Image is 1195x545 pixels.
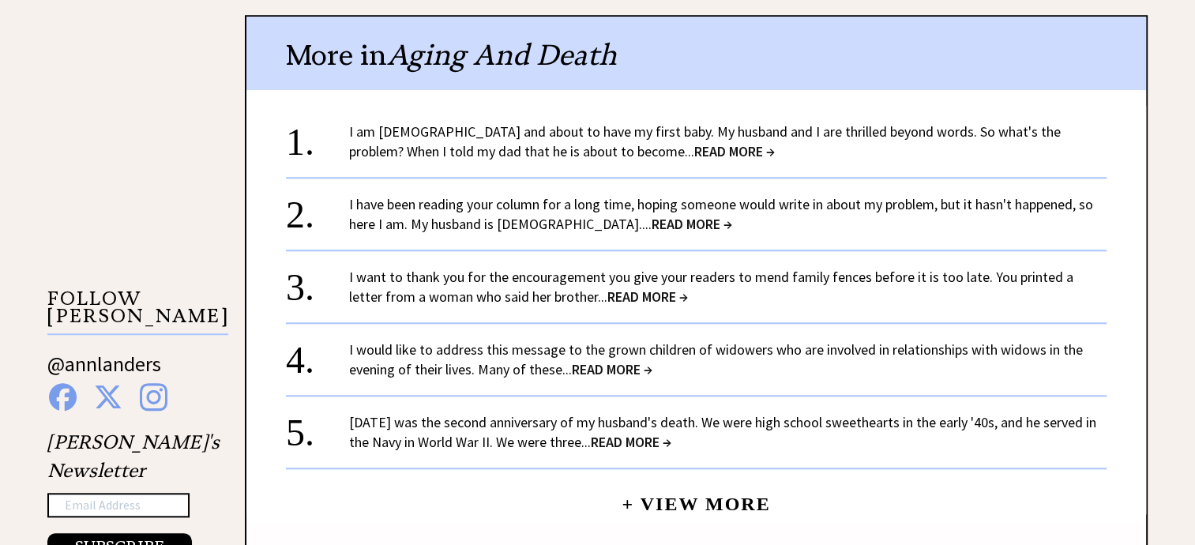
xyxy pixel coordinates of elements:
[591,433,671,451] span: READ MORE →
[349,413,1096,451] a: [DATE] was the second anniversary of my husband's death. We were high school sweethearts in the e...
[349,268,1073,306] a: I want to thank you for the encouragement you give your readers to mend family fences before it i...
[47,493,190,518] input: Email Address
[47,351,161,393] a: @annlanders
[694,142,775,160] span: READ MORE →
[47,290,228,335] p: FOLLOW [PERSON_NAME]
[349,195,1093,233] a: I have been reading your column for a long time, hoping someone would write in about my problem, ...
[246,17,1146,90] div: More in
[652,215,732,233] span: READ MORE →
[349,340,1083,378] a: I would like to address this message to the grown children of widowers who are involved in relati...
[349,122,1061,160] a: I am [DEMOGRAPHIC_DATA] and about to have my first baby. My husband and I are thrilled beyond wor...
[387,37,617,73] span: Aging And Death
[140,383,167,411] img: instagram%20blue.png
[286,412,349,442] div: 5.
[286,267,349,296] div: 3.
[286,194,349,224] div: 2.
[49,383,77,411] img: facebook%20blue.png
[607,288,688,306] span: READ MORE →
[286,122,349,151] div: 1.
[286,340,349,369] div: 4.
[572,360,652,378] span: READ MORE →
[94,383,122,411] img: x%20blue.png
[622,480,770,514] a: + View More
